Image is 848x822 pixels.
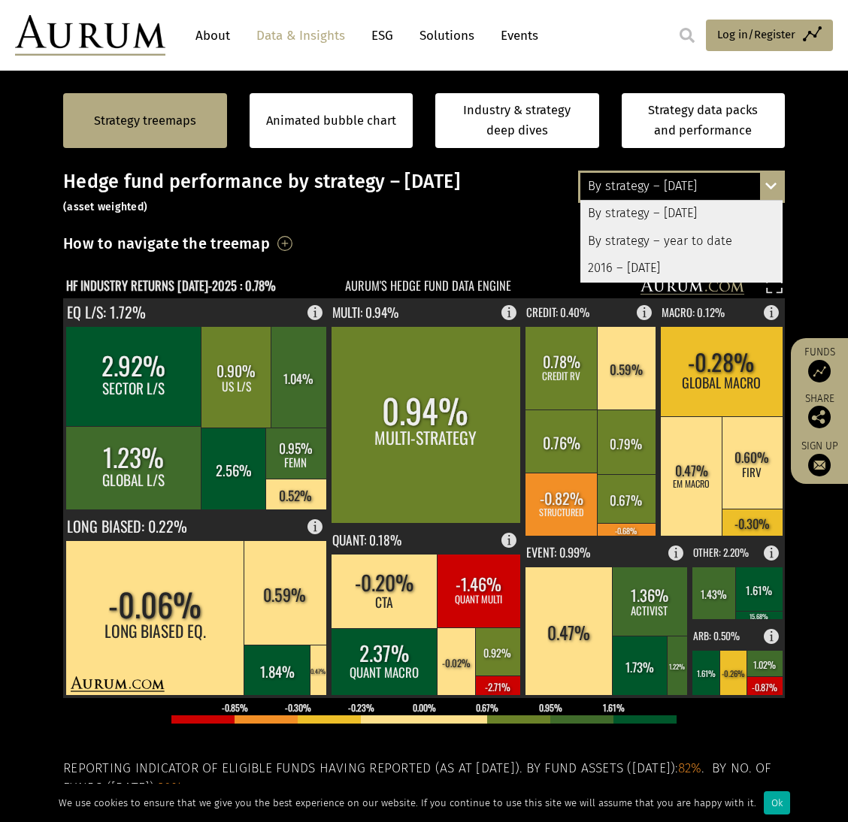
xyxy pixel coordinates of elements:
img: Aurum [15,15,165,56]
a: Sign up [798,440,840,476]
a: Data & Insights [249,22,353,50]
a: Funds [798,346,840,382]
span: Log in/Register [717,26,795,44]
h3: How to navigate the treemap [63,231,270,256]
a: Animated bubble chart [266,111,396,131]
div: Share [798,394,840,428]
img: search.svg [680,28,695,43]
img: Share this post [808,406,831,428]
div: 2016 – [DATE] [580,255,783,282]
span: 82% [678,760,702,776]
h5: Reporting indicator of eligible funds having reported (as at [DATE]). By fund assets ([DATE]): . ... [63,759,785,799]
div: By strategy – [DATE] [580,173,783,200]
a: Solutions [412,22,482,50]
div: By strategy – year to date [580,228,783,255]
a: ESG [364,22,401,50]
a: Events [493,22,538,50]
a: Industry & strategy deep dives [435,93,599,148]
img: Access Funds [808,360,831,382]
a: Strategy treemaps [94,111,196,131]
a: About [188,22,238,50]
span: 80% [157,780,183,796]
div: By strategy – [DATE] [580,201,783,228]
small: (asset weighted) [63,201,147,213]
a: Strategy data packs and performance [622,93,786,148]
img: Sign up to our newsletter [808,454,831,476]
a: Log in/Register [706,20,833,51]
div: Ok [764,791,790,814]
h3: Hedge fund performance by strategy – [DATE] [63,171,785,216]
